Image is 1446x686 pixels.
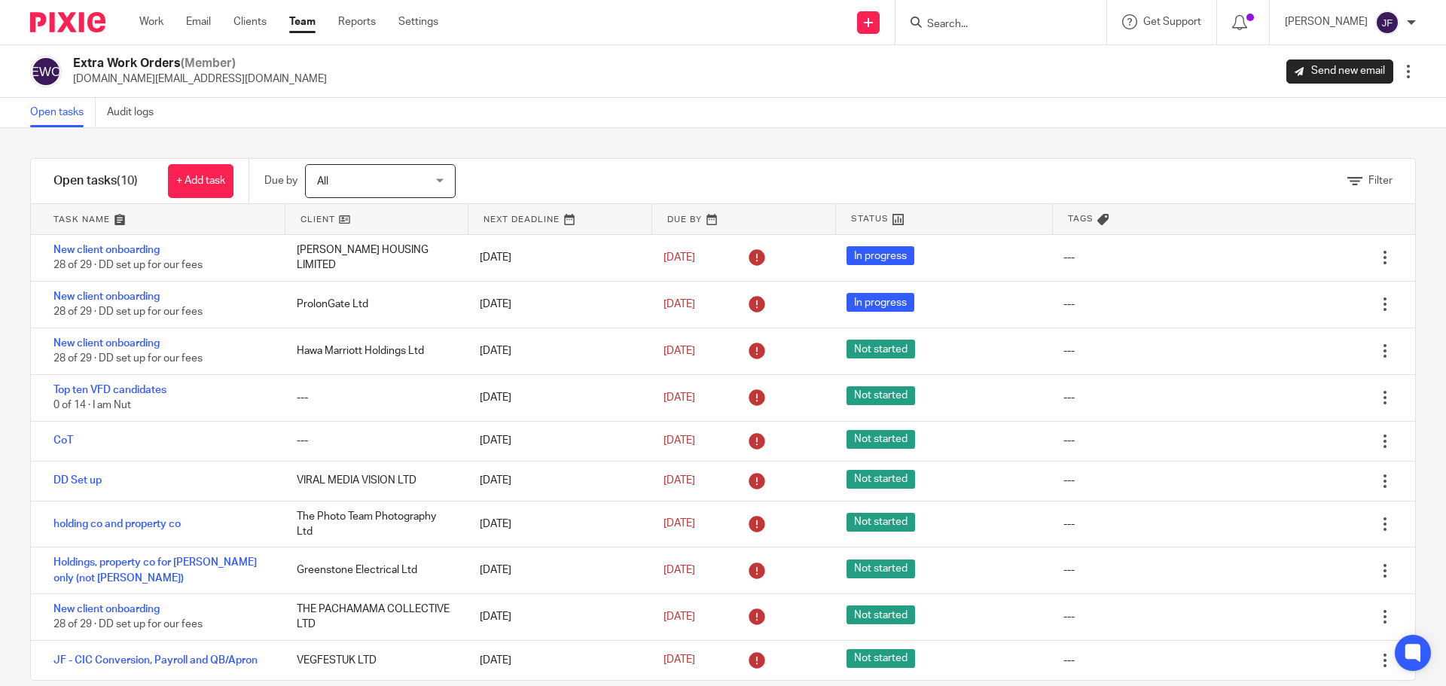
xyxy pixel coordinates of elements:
[53,655,258,666] a: JF - CIC Conversion, Payroll and QB/Apron
[847,559,915,578] span: Not started
[282,289,465,319] div: ProlonGate Ltd
[30,12,105,32] img: Pixie
[1375,11,1399,35] img: svg%3E
[282,645,465,675] div: VEGFESTUK LTD
[847,340,915,358] span: Not started
[465,336,648,366] div: [DATE]
[168,164,233,198] a: + Add task
[664,475,695,486] span: [DATE]
[664,611,695,622] span: [DATE]
[465,242,648,273] div: [DATE]
[465,509,648,539] div: [DATE]
[664,392,695,403] span: [DATE]
[847,246,914,265] span: In progress
[1063,250,1075,265] div: ---
[1063,343,1075,358] div: ---
[847,605,915,624] span: Not started
[282,465,465,495] div: VIRAL MEDIA VISION LTD
[117,175,138,187] span: (10)
[664,655,695,666] span: [DATE]
[53,306,203,317] span: 28 of 29 · DD set up for our fees
[1286,59,1393,84] a: Send new email
[233,14,267,29] a: Clients
[53,619,203,630] span: 28 of 29 · DD set up for our fees
[1063,653,1075,668] div: ---
[338,14,376,29] a: Reports
[53,291,160,302] a: New client onboarding
[1063,433,1075,448] div: ---
[1063,517,1075,532] div: ---
[282,594,465,640] div: THE PACHAMAMA COLLECTIVE LTD
[30,98,96,127] a: Open tasks
[1063,297,1075,312] div: ---
[53,400,131,410] span: 0 of 14 · I am Nut
[53,475,102,486] a: DD Set up
[53,338,160,349] a: New client onboarding
[53,261,203,271] span: 28 of 29 · DD set up for our fees
[465,465,648,495] div: [DATE]
[465,602,648,632] div: [DATE]
[398,14,438,29] a: Settings
[282,336,465,366] div: Hawa Marriott Holdings Ltd
[73,72,327,87] p: [DOMAIN_NAME][EMAIL_ADDRESS][DOMAIN_NAME]
[53,173,138,189] h1: Open tasks
[847,470,915,489] span: Not started
[847,293,914,312] span: In progress
[282,502,465,547] div: The Photo Team Photography Ltd
[1063,473,1075,488] div: ---
[465,645,648,675] div: [DATE]
[1063,390,1075,405] div: ---
[1285,14,1368,29] p: [PERSON_NAME]
[1063,563,1075,578] div: ---
[1368,175,1393,186] span: Filter
[30,56,62,87] img: svg%3E
[465,555,648,585] div: [DATE]
[282,425,465,456] div: ---
[53,557,257,583] a: Holdings, property co for [PERSON_NAME] only (not [PERSON_NAME])
[847,430,915,449] span: Not started
[107,98,165,127] a: Audit logs
[465,425,648,456] div: [DATE]
[1063,609,1075,624] div: ---
[53,435,73,446] a: CoT
[851,212,889,225] span: Status
[664,519,695,529] span: [DATE]
[847,649,915,668] span: Not started
[264,173,297,188] p: Due by
[926,18,1061,32] input: Search
[664,435,695,446] span: [DATE]
[53,519,181,529] a: holding co and property co
[664,565,695,575] span: [DATE]
[847,513,915,532] span: Not started
[73,56,327,72] h2: Extra Work Orders
[317,176,328,187] span: All
[53,604,160,614] a: New client onboarding
[465,383,648,413] div: [DATE]
[282,235,465,281] div: [PERSON_NAME] HOUSING LIMITED
[139,14,163,29] a: Work
[53,385,166,395] a: Top ten VFD candidates
[186,14,211,29] a: Email
[664,252,695,263] span: [DATE]
[289,14,316,29] a: Team
[1143,17,1201,27] span: Get Support
[664,299,695,309] span: [DATE]
[465,289,648,319] div: [DATE]
[53,245,160,255] a: New client onboarding
[847,386,915,405] span: Not started
[282,555,465,585] div: Greenstone Electrical Ltd
[1068,212,1094,225] span: Tags
[53,353,203,364] span: 28 of 29 · DD set up for our fees
[282,383,465,413] div: ---
[664,346,695,356] span: [DATE]
[181,57,236,69] span: (Member)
